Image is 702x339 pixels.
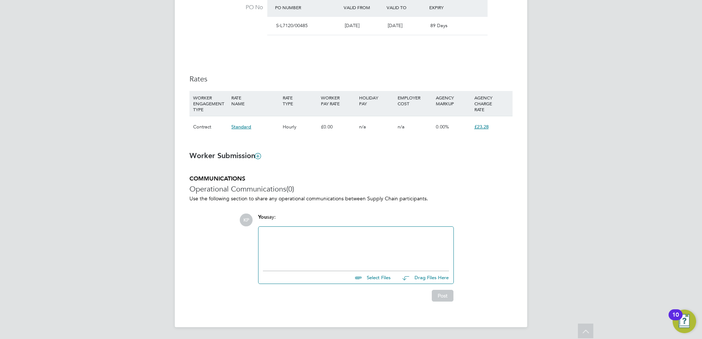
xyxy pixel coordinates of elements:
div: WORKER PAY RATE [319,91,357,110]
div: Valid To [385,1,428,14]
span: n/a [398,124,405,130]
span: 0.00% [436,124,449,130]
div: Hourly [281,116,319,138]
h3: Rates [189,74,513,84]
label: PO No [189,4,263,11]
div: EMPLOYER COST [396,91,434,110]
h5: COMMUNICATIONS [189,175,513,183]
button: Post [432,290,453,302]
div: £0.00 [319,116,357,138]
div: Contract [191,116,229,138]
button: Open Resource Center, 10 new notifications [673,310,696,333]
p: Use the following section to share any operational communications between Supply Chain participants. [189,195,513,202]
span: (0) [286,184,294,194]
span: 89 Days [430,22,448,29]
div: 10 [672,315,679,324]
div: say: [258,214,454,226]
span: [DATE] [388,22,402,29]
div: Valid From [342,1,385,14]
span: n/a [359,124,366,130]
div: PO Number [273,1,342,14]
span: Standard [231,124,251,130]
span: S-L7120/00485 [276,22,308,29]
span: £23.28 [474,124,489,130]
div: RATE TYPE [281,91,319,110]
div: Expiry [427,1,470,14]
h3: Operational Communications [189,184,513,194]
div: AGENCY CHARGE RATE [473,91,511,116]
button: Drag Files Here [397,270,449,285]
div: RATE NAME [229,91,281,110]
span: KP [240,214,253,226]
div: WORKER ENGAGEMENT TYPE [191,91,229,116]
b: Worker Submission [189,151,261,160]
span: [DATE] [345,22,359,29]
div: HOLIDAY PAY [357,91,395,110]
span: You [258,214,267,220]
div: AGENCY MARKUP [434,91,472,110]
